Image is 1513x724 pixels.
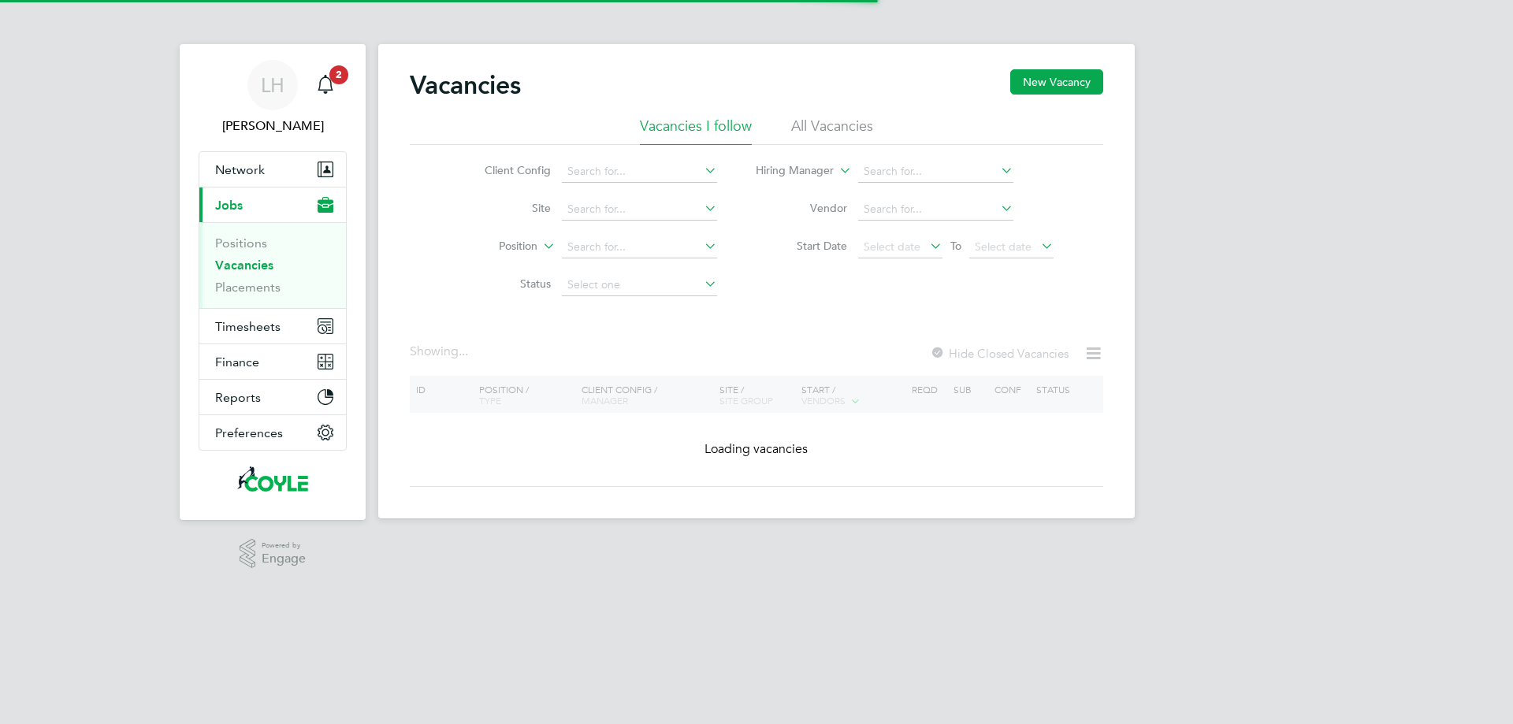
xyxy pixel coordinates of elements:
[864,239,920,254] span: Select date
[262,552,306,566] span: Engage
[215,425,283,440] span: Preferences
[199,222,346,308] div: Jobs
[215,280,281,295] a: Placements
[215,319,281,334] span: Timesheets
[640,117,752,145] li: Vacancies I follow
[180,44,366,520] nav: Main navigation
[410,343,471,360] div: Showing
[199,152,346,187] button: Network
[460,163,551,177] label: Client Config
[858,199,1013,221] input: Search for...
[447,239,537,254] label: Position
[858,161,1013,183] input: Search for...
[1010,69,1103,95] button: New Vacancy
[329,65,348,84] span: 2
[975,239,1032,254] span: Select date
[199,60,347,136] a: LH[PERSON_NAME]
[791,117,873,145] li: All Vacancies
[562,161,717,183] input: Search for...
[199,380,346,414] button: Reports
[562,274,717,296] input: Select one
[261,75,284,95] span: LH
[946,236,966,256] span: To
[562,199,717,221] input: Search for...
[743,163,834,179] label: Hiring Manager
[215,390,261,405] span: Reports
[410,69,521,101] h2: Vacancies
[756,239,847,253] label: Start Date
[756,201,847,215] label: Vendor
[930,346,1069,361] label: Hide Closed Vacancies
[215,355,259,369] span: Finance
[199,309,346,343] button: Timesheets
[215,198,243,213] span: Jobs
[199,466,347,492] a: Go to home page
[215,236,267,251] a: Positions
[460,277,551,291] label: Status
[262,539,306,552] span: Powered by
[237,466,307,492] img: coyles-logo-retina.png
[240,539,307,569] a: Powered byEngage
[199,117,347,136] span: Liam Hargate
[215,258,273,273] a: Vacancies
[199,187,346,222] button: Jobs
[562,236,717,258] input: Search for...
[199,344,346,379] button: Finance
[459,343,468,359] span: ...
[460,201,551,215] label: Site
[199,415,346,450] button: Preferences
[215,162,265,177] span: Network
[310,60,341,110] a: 2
